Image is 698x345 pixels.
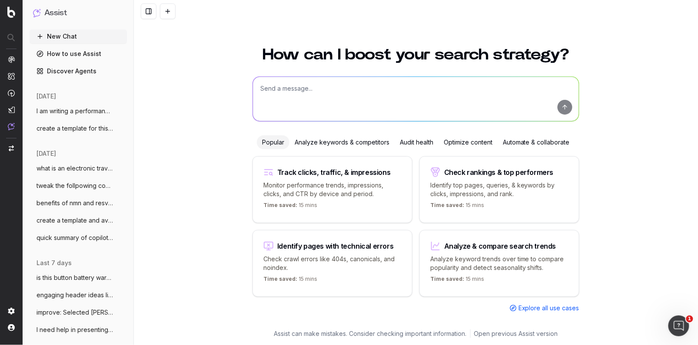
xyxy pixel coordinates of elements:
[430,255,568,272] p: Analyze keyword trends over time to compare popularity and detect seasonality shifts.
[37,325,113,334] span: I need help in presenting the issues I a
[474,329,558,338] a: Open previous Assist version
[30,122,127,135] button: create a template for this header for ou
[444,243,556,250] div: Analyze & compare search trends
[37,107,113,115] span: I am writing a performance review and po
[8,89,15,97] img: Activation
[9,145,14,151] img: Switch project
[37,233,113,242] span: quick summary of copilot create an agent
[686,315,693,322] span: 1
[33,9,41,17] img: Assist
[30,231,127,245] button: quick summary of copilot create an agent
[263,255,402,272] p: Check crawl errors like 404s, canonicals, and noindex.
[30,30,127,43] button: New Chat
[37,149,56,158] span: [DATE]
[257,135,289,149] div: Popular
[430,202,464,208] span: Time saved:
[668,315,689,336] iframe: Intercom live chat
[263,276,297,282] span: Time saved:
[274,329,467,338] p: Assist can make mistakes. Consider checking important information.
[30,271,127,285] button: is this button battery warning in line w
[37,124,113,133] span: create a template for this header for ou
[395,135,439,149] div: Audit health
[30,64,127,78] a: Discover Agents
[37,92,56,101] span: [DATE]
[430,276,464,282] span: Time saved:
[8,72,15,80] img: Intelligence
[263,202,297,208] span: Time saved:
[263,202,317,212] p: 15 mins
[498,135,575,149] div: Automate & collaborate
[439,135,498,149] div: Optimize content
[430,276,484,286] p: 15 mins
[8,308,15,315] img: Setting
[30,161,127,175] button: what is an electronic travel authority E
[37,273,113,282] span: is this button battery warning in line w
[519,304,579,312] span: Explore all use cases
[430,181,568,198] p: Identify top pages, queries, & keywords by clicks, impressions, and rank.
[33,7,123,19] button: Assist
[444,169,554,176] div: Check rankings & top performers
[37,291,113,299] span: engaging header ideas like this: Discove
[44,7,67,19] h1: Assist
[37,164,113,173] span: what is an electronic travel authority E
[30,47,127,61] a: How to use Assist
[37,199,113,207] span: benefits of nmn and resveratrol for 53 y
[263,181,402,198] p: Monitor performance trends, impressions, clicks, and CTR by device and period.
[30,306,127,319] button: improve: Selected [PERSON_NAME] stores a
[30,179,127,193] button: tweak the follpowing content to reflect
[253,47,579,62] h1: How can I boost your search strategy?
[37,216,113,225] span: create a template and average character
[37,308,113,317] span: improve: Selected [PERSON_NAME] stores a
[30,288,127,302] button: engaging header ideas like this: Discove
[30,323,127,337] button: I need help in presenting the issues I a
[510,304,579,312] a: Explore all use cases
[30,196,127,210] button: benefits of nmn and resveratrol for 53 y
[30,214,127,227] button: create a template and average character
[277,169,391,176] div: Track clicks, traffic, & impressions
[8,106,15,113] img: Studio
[263,276,317,286] p: 15 mins
[8,123,15,130] img: Assist
[8,324,15,331] img: My account
[8,56,15,63] img: Analytics
[289,135,395,149] div: Analyze keywords & competitors
[430,202,484,212] p: 15 mins
[30,104,127,118] button: I am writing a performance review and po
[37,259,72,267] span: last 7 days
[277,243,394,250] div: Identify pages with technical errors
[37,181,113,190] span: tweak the follpowing content to reflect
[7,7,15,18] img: Botify logo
